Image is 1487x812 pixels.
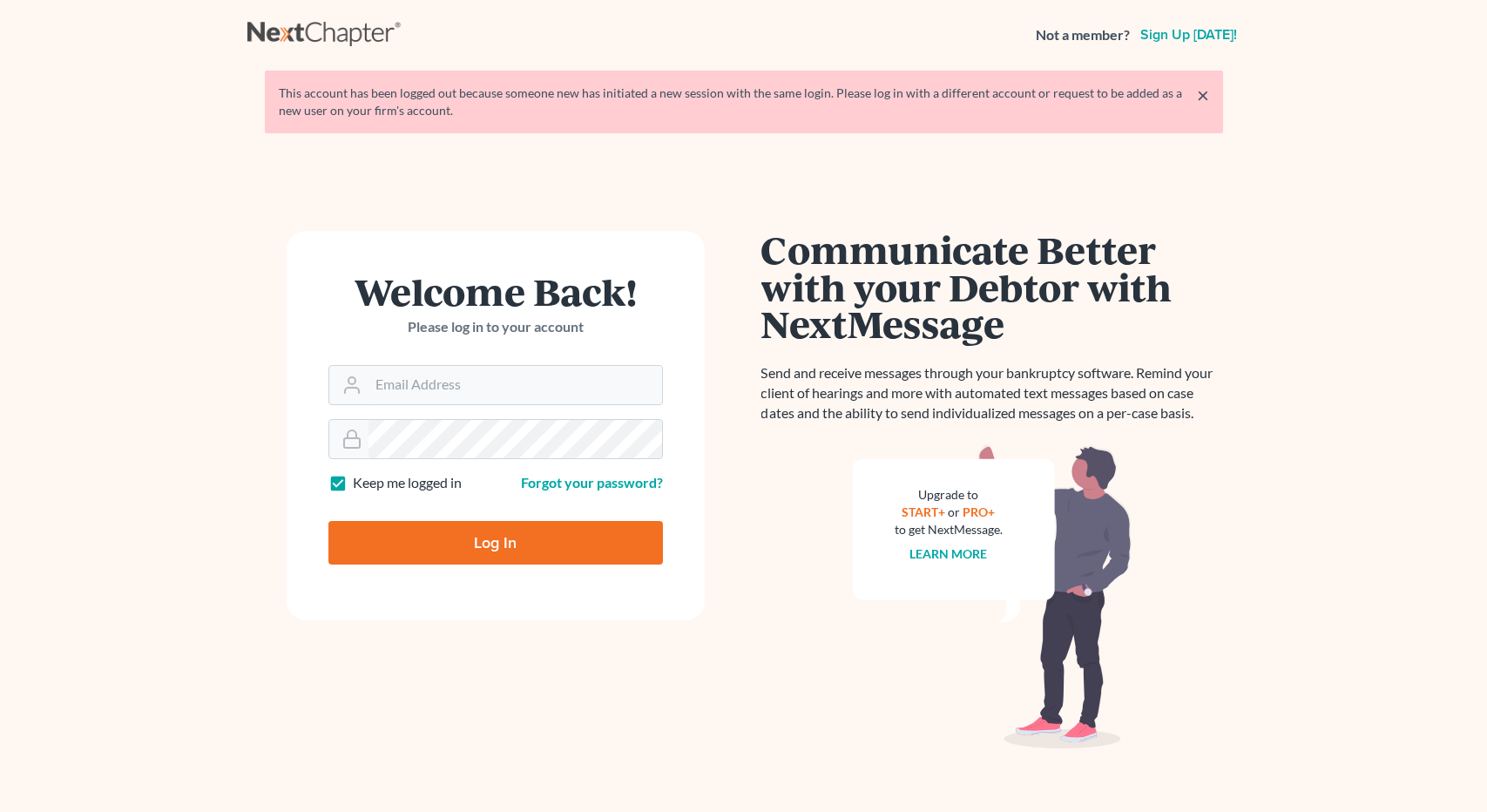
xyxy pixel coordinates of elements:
h1: Welcome Back! [328,273,663,310]
p: Please log in to your account [328,317,663,337]
a: Sign up [DATE]! [1137,28,1240,42]
input: Email Address [368,366,662,404]
span: or [948,504,960,519]
div: to get NextMessage. [895,521,1003,538]
a: Forgot your password? [521,474,663,491]
div: Upgrade to [895,486,1003,504]
a: × [1197,85,1209,105]
a: START+ [902,504,945,519]
strong: Not a member? [1036,25,1130,45]
div: This account has been logged out because someone new has initiated a new session with the same lo... [279,85,1209,119]
a: PRO+ [963,504,995,519]
h1: Communicate Better with your Debtor with NextMessage [761,231,1223,342]
p: Send and receive messages through your bankruptcy software. Remind your client of hearings and mo... [761,363,1223,423]
img: nextmessage_bg-59042aed3d76b12b5cd301f8e5b87938c9018125f34e5fa2b7a6b67550977c72.svg [853,444,1132,749]
a: Learn more [909,546,987,561]
input: Log In [328,521,663,565]
label: Keep me logged in [353,473,462,493]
